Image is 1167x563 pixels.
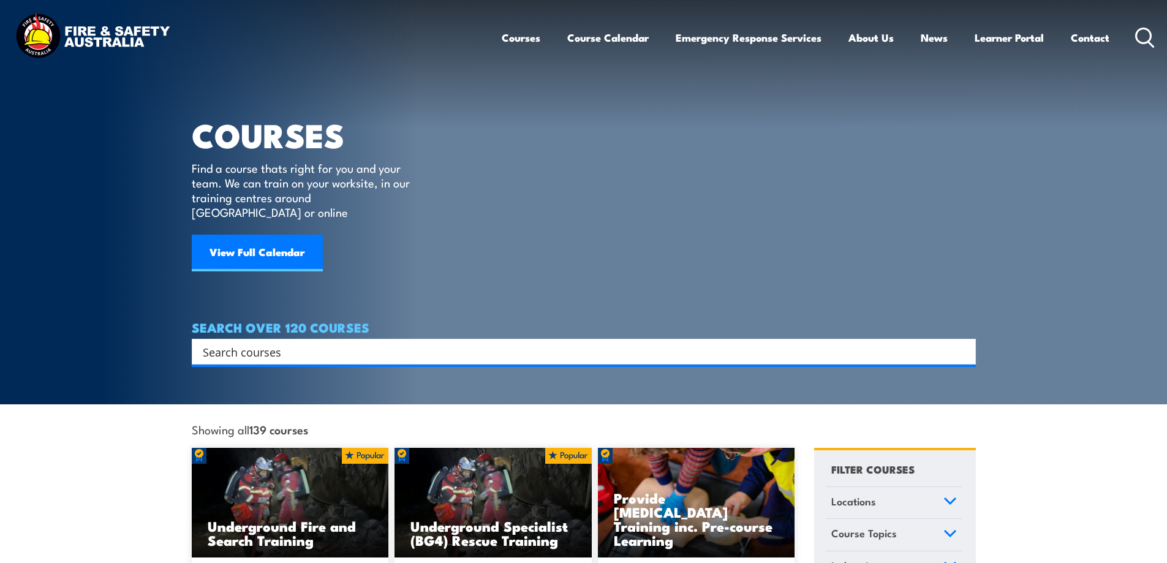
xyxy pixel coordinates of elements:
a: Course Topics [826,519,962,551]
span: Course Topics [831,525,897,542]
a: Courses [502,21,540,54]
input: Search input [203,342,949,361]
img: Underground mine rescue [395,448,592,558]
a: Underground Specialist (BG4) Rescue Training [395,448,592,558]
button: Search magnifier button [954,343,972,360]
a: Learner Portal [975,21,1044,54]
a: View Full Calendar [192,235,323,271]
form: Search form [205,343,951,360]
h3: Underground Specialist (BG4) Rescue Training [410,519,576,547]
h4: SEARCH OVER 120 COURSES [192,320,976,334]
a: Contact [1071,21,1109,54]
a: Provide [MEDICAL_DATA] Training inc. Pre-course Learning [598,448,795,558]
a: News [921,21,948,54]
h1: COURSES [192,120,428,149]
a: Underground Fire and Search Training [192,448,389,558]
span: Locations [831,493,876,510]
h4: FILTER COURSES [831,461,915,477]
h3: Underground Fire and Search Training [208,519,373,547]
a: Course Calendar [567,21,649,54]
strong: 139 courses [249,421,308,437]
a: Emergency Response Services [676,21,821,54]
a: Locations [826,487,962,519]
p: Find a course thats right for you and your team. We can train on your worksite, in our training c... [192,161,415,219]
a: About Us [848,21,894,54]
h3: Provide [MEDICAL_DATA] Training inc. Pre-course Learning [614,491,779,547]
img: Low Voltage Rescue and Provide CPR [598,448,795,558]
img: Underground mine rescue [192,448,389,558]
span: Showing all [192,423,308,436]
